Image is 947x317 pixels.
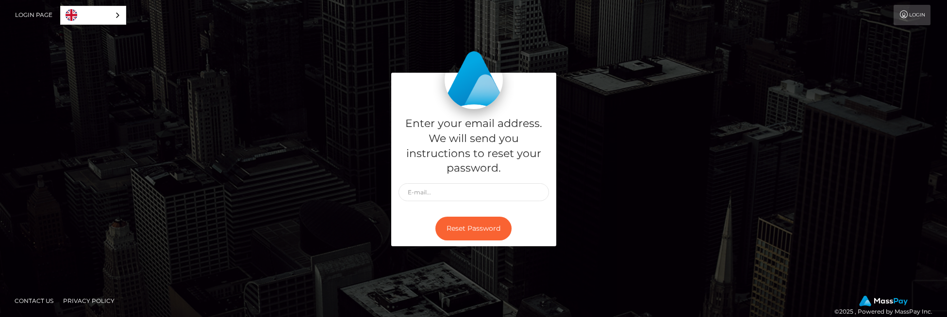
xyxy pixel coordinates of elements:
div: Language [60,6,126,25]
button: Reset Password [435,217,512,240]
h5: Enter your email address. We will send you instructions to reset your password. [399,116,549,176]
a: Contact Us [11,293,57,308]
a: Login [894,5,930,25]
img: MassPay [859,296,908,306]
a: Privacy Policy [59,293,118,308]
a: English [61,6,126,24]
img: MassPay Login [445,51,503,109]
a: Login Page [15,5,52,25]
input: E-mail... [399,183,549,201]
div: © 2025 , Powered by MassPay Inc. [834,296,940,317]
aside: Language selected: English [60,6,126,25]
